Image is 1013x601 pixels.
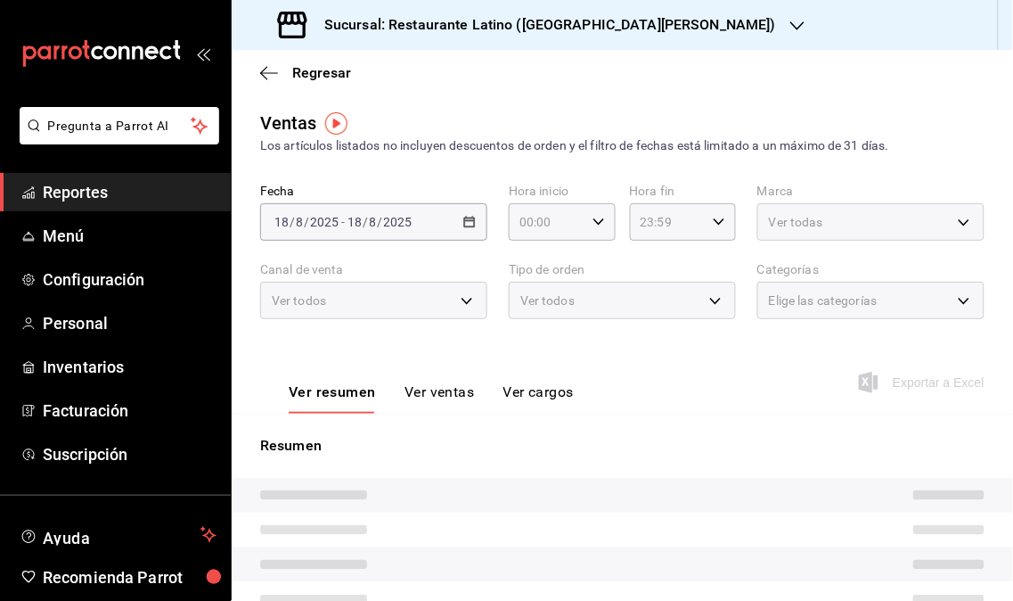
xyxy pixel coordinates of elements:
span: Elige las categorías [769,292,878,309]
span: Menú [43,224,216,248]
button: Ver ventas [404,383,475,414]
button: Regresar [260,64,351,81]
span: Ayuda [43,524,193,546]
span: / [363,215,368,229]
span: Ver todos [520,292,575,309]
span: / [304,215,309,229]
button: Ver cargos [503,383,575,414]
div: navigation tabs [289,383,574,414]
input: -- [295,215,304,229]
label: Tipo de orden [509,264,736,276]
label: Categorías [757,264,984,276]
span: Recomienda Parrot [43,565,216,589]
h3: Sucursal: Restaurante Latino ([GEOGRAPHIC_DATA][PERSON_NAME]) [310,14,776,36]
span: Configuración [43,268,216,292]
button: Ver resumen [289,383,376,414]
span: Personal [43,311,216,335]
button: open_drawer_menu [196,46,210,61]
div: Los artículos listados no incluyen descuentos de orden y el filtro de fechas está limitado a un m... [260,136,984,155]
label: Fecha [260,185,487,198]
button: Pregunta a Parrot AI [20,107,219,144]
label: Hora fin [630,185,737,198]
p: Resumen [260,435,984,457]
input: ---- [383,215,413,229]
img: Tooltip marker [325,112,347,135]
span: Ver todos [272,292,326,309]
div: Ventas [260,110,317,136]
input: ---- [309,215,339,229]
span: Ver todas [769,213,823,231]
span: Pregunta a Parrot AI [48,117,192,136]
span: / [378,215,383,229]
label: Canal de venta [260,264,487,276]
input: -- [369,215,378,229]
a: Pregunta a Parrot AI [12,129,219,148]
label: Marca [757,185,984,198]
span: Inventarios [43,355,216,379]
span: Facturación [43,399,216,423]
input: -- [347,215,363,229]
span: Regresar [292,64,351,81]
span: Suscripción [43,442,216,466]
span: / [290,215,295,229]
span: - [341,215,345,229]
label: Hora inicio [509,185,616,198]
span: Reportes [43,180,216,204]
input: -- [274,215,290,229]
